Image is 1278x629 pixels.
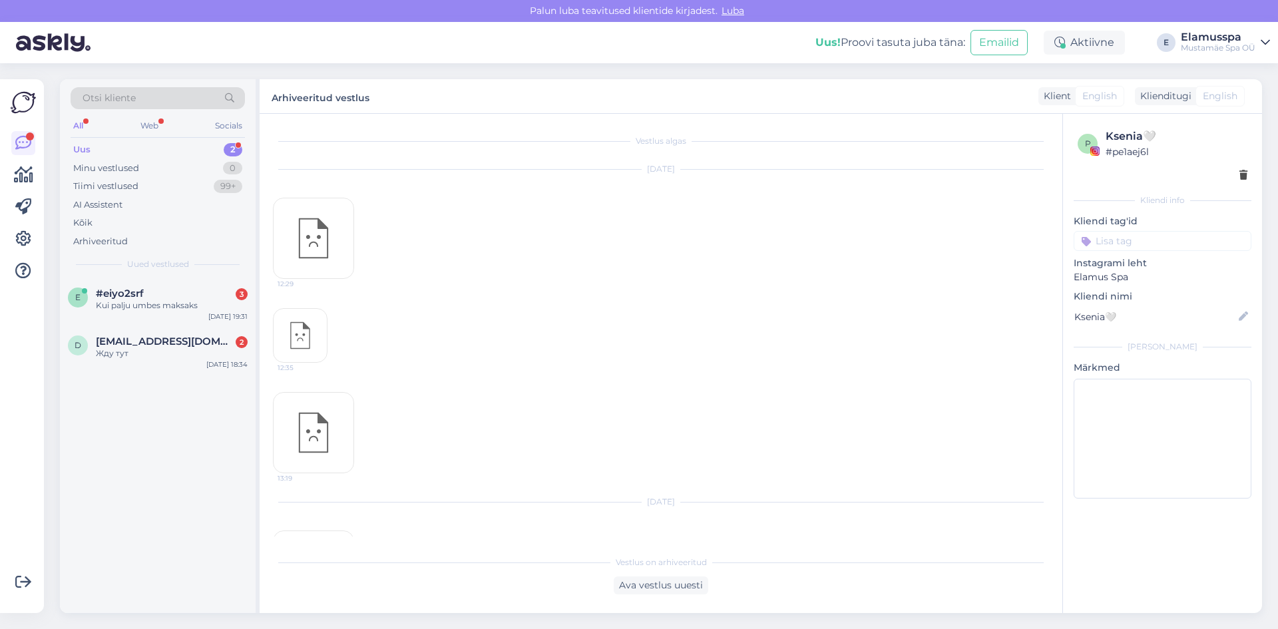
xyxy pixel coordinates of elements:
[73,235,128,248] div: Arhiveeritud
[208,312,248,321] div: [DATE] 19:31
[96,335,234,347] span: darja.karpistsenko@gmail.com
[1074,194,1251,206] div: Kliendi info
[1074,256,1251,270] p: Instagrami leht
[73,143,91,156] div: Uus
[223,162,242,175] div: 0
[96,300,248,312] div: Kui palju umbes maksaks
[11,90,36,115] img: Askly Logo
[1181,43,1255,53] div: Mustamäe Spa OÜ
[273,163,1049,175] div: [DATE]
[224,143,242,156] div: 2
[73,216,93,230] div: Kõik
[71,117,86,134] div: All
[1038,89,1071,103] div: Klient
[274,309,327,362] img: attachment
[83,91,136,105] span: Otsi kliente
[206,359,248,369] div: [DATE] 18:34
[278,473,327,483] span: 13:19
[1157,33,1175,52] div: E
[73,198,122,212] div: AI Assistent
[236,336,248,348] div: 2
[1074,361,1251,375] p: Märkmed
[1074,341,1251,353] div: [PERSON_NAME]
[1074,270,1251,284] p: Elamus Spa
[272,87,369,105] label: Arhiveeritud vestlus
[1181,32,1255,43] div: Elamusspa
[1135,89,1191,103] div: Klienditugi
[127,258,189,270] span: Uued vestlused
[75,292,81,302] span: e
[614,576,708,594] div: Ava vestlus uuesti
[815,35,965,51] div: Proovi tasuta juba täna:
[212,117,245,134] div: Socials
[75,340,81,350] span: d
[1074,214,1251,228] p: Kliendi tag'id
[718,5,748,17] span: Luba
[138,117,161,134] div: Web
[278,363,327,373] span: 12:35
[1074,290,1251,304] p: Kliendi nimi
[236,288,248,300] div: 3
[278,279,327,289] span: 12:29
[96,347,248,359] div: Жду тут
[1074,231,1251,251] input: Lisa tag
[73,162,139,175] div: Minu vestlused
[1082,89,1117,103] span: English
[1044,31,1125,55] div: Aktiivne
[1085,138,1091,148] span: p
[1106,128,1247,144] div: Ksenia🤍
[616,556,707,568] span: Vestlus on arhiveeritud
[815,36,841,49] b: Uus!
[273,496,1049,508] div: [DATE]
[970,30,1028,55] button: Emailid
[1106,144,1247,159] div: # pe1aej6l
[273,135,1049,147] div: Vestlus algas
[73,180,138,193] div: Tiimi vestlused
[1181,32,1270,53] a: ElamusspaMustamäe Spa OÜ
[214,180,242,193] div: 99+
[1074,310,1236,324] input: Lisa nimi
[1203,89,1237,103] span: English
[96,288,144,300] span: #eiyo2srf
